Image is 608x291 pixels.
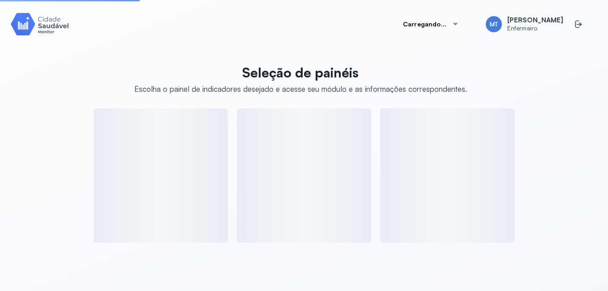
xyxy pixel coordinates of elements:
div: Escolha o painel de indicadores desejado e acesse seu módulo e as informações correspondentes. [134,84,467,94]
img: Logotipo do produto Monitor [11,11,69,37]
span: MT [490,21,498,28]
span: [PERSON_NAME] [507,16,563,25]
p: Seleção de painéis [134,64,467,81]
span: Enfermeiro [507,25,563,32]
button: Carregando... [392,15,470,33]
